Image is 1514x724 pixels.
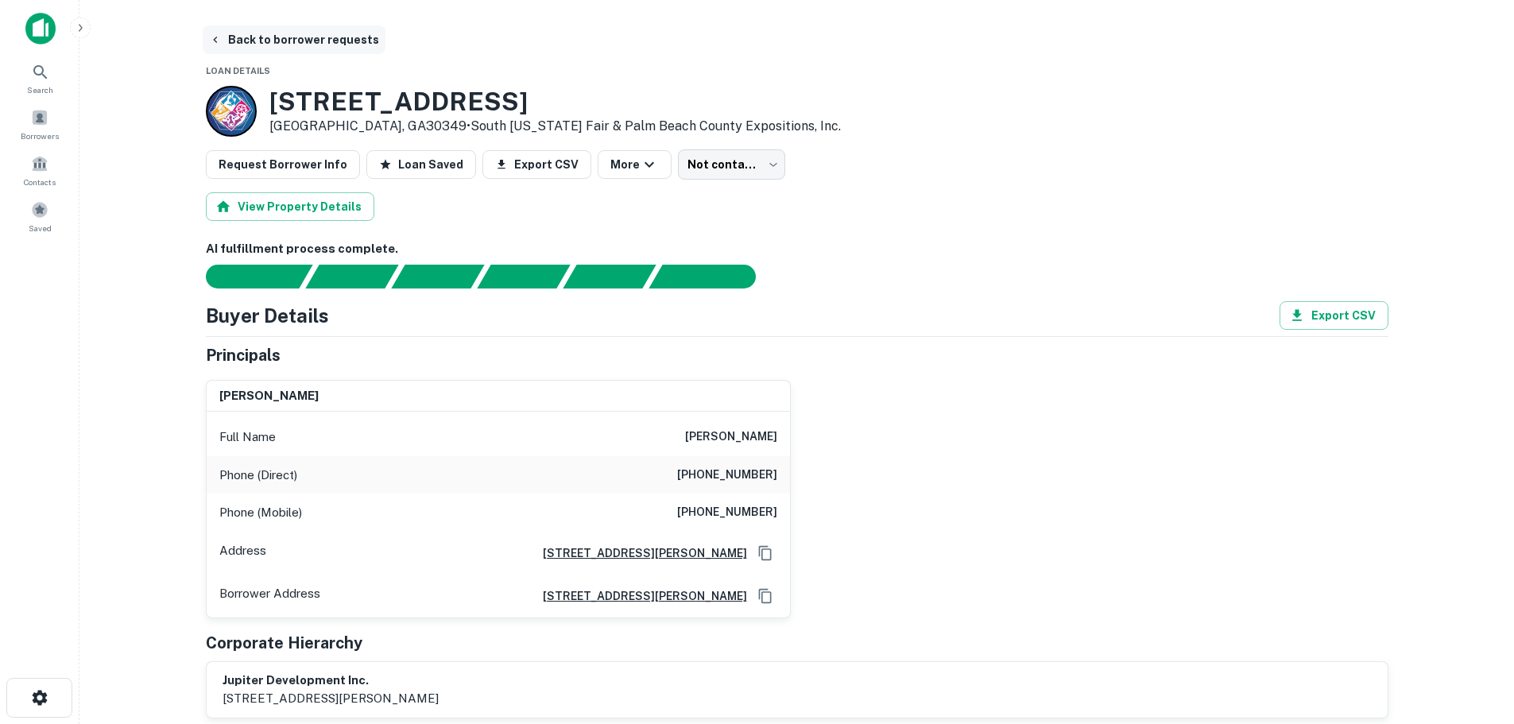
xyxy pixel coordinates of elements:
div: Documents found, AI parsing details... [391,265,484,288]
div: Principals found, still searching for contact information. This may take time... [563,265,656,288]
button: More [598,150,672,179]
h5: Corporate Hierarchy [206,631,362,655]
button: View Property Details [206,192,374,221]
p: [STREET_ADDRESS][PERSON_NAME] [223,689,439,708]
button: Copy Address [753,584,777,608]
div: Your request is received and processing... [305,265,398,288]
h6: [PHONE_NUMBER] [677,466,777,485]
button: Back to borrower requests [203,25,385,54]
span: Saved [29,222,52,234]
span: Loan Details [206,66,270,75]
button: Export CSV [482,150,591,179]
p: Phone (Direct) [219,466,297,485]
h6: jupiter development inc. [223,672,439,690]
a: [STREET_ADDRESS][PERSON_NAME] [530,544,747,562]
button: Loan Saved [366,150,476,179]
p: Phone (Mobile) [219,503,302,522]
p: Borrower Address [219,584,320,608]
p: Address [219,541,266,565]
a: Search [5,56,75,99]
div: Sending borrower request to AI... [187,265,306,288]
a: Saved [5,195,75,238]
div: AI fulfillment process complete. [649,265,775,288]
h4: Buyer Details [206,301,329,330]
button: Copy Address [753,541,777,565]
img: capitalize-icon.png [25,13,56,45]
div: Principals found, AI now looking for contact information... [477,265,570,288]
div: Not contacted [678,149,785,180]
a: Contacts [5,149,75,192]
span: Search [27,83,53,96]
button: Request Borrower Info [206,150,360,179]
h5: Principals [206,343,281,367]
a: [STREET_ADDRESS][PERSON_NAME] [530,587,747,605]
iframe: Chat Widget [1435,597,1514,673]
h6: [PERSON_NAME] [685,428,777,447]
a: Borrowers [5,103,75,145]
span: Borrowers [21,130,59,142]
p: [GEOGRAPHIC_DATA], GA30349 • [269,117,841,136]
h6: AI fulfillment process complete. [206,240,1388,258]
button: Export CSV [1280,301,1388,330]
p: Full Name [219,428,276,447]
a: South [US_STATE] Fair & Palm Beach County Expositions, Inc. [470,118,841,134]
h6: [PERSON_NAME] [219,387,319,405]
h6: [PHONE_NUMBER] [677,503,777,522]
span: Contacts [24,176,56,188]
h3: [STREET_ADDRESS] [269,87,841,117]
